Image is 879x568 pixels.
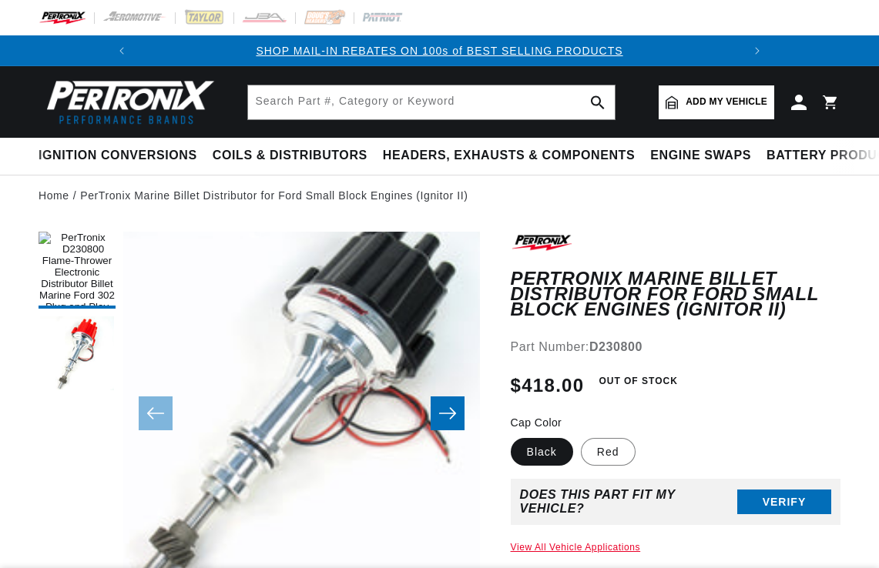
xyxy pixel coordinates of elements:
button: Slide left [139,396,173,430]
a: PerTronix Marine Billet Distributor for Ford Small Block Engines (Ignitor II) [80,187,468,204]
legend: Cap Color [511,415,564,431]
div: Does This part fit My vehicle? [520,488,737,516]
button: Slide right [431,396,465,430]
span: Engine Swaps [650,148,751,164]
button: search button [581,85,615,119]
span: $418.00 [511,372,585,399]
button: Translation missing: en.sections.announcements.next_announcement [742,35,773,66]
label: Black [511,438,573,466]
button: Load image 1 in gallery view [39,232,116,309]
summary: Coils & Distributors [205,138,375,174]
button: Load image 2 in gallery view [39,316,116,393]
span: Coils & Distributors [213,148,367,164]
button: Verify [737,489,831,514]
summary: Ignition Conversions [39,138,205,174]
a: View All Vehicle Applications [511,542,641,553]
h1: PerTronix Marine Billet Distributor for Ford Small Block Engines (Ignitor II) [511,271,840,318]
span: Ignition Conversions [39,148,197,164]
div: 1 of 2 [137,42,742,59]
summary: Headers, Exhausts & Components [375,138,642,174]
span: Add my vehicle [686,95,767,109]
div: Part Number: [511,337,840,357]
span: Headers, Exhausts & Components [383,148,635,164]
a: Add my vehicle [659,85,774,119]
div: Announcement [137,42,742,59]
a: Home [39,187,69,204]
input: Search Part #, Category or Keyword [248,85,615,119]
button: Translation missing: en.sections.announcements.previous_announcement [106,35,137,66]
span: Out of Stock [590,372,686,391]
img: Pertronix [39,75,216,129]
nav: breadcrumbs [39,187,840,204]
a: SHOP MAIL-IN REBATES ON 100s of BEST SELLING PRODUCTS [256,45,622,57]
strong: D230800 [589,340,642,353]
label: Red [581,438,636,466]
summary: Engine Swaps [642,138,759,174]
